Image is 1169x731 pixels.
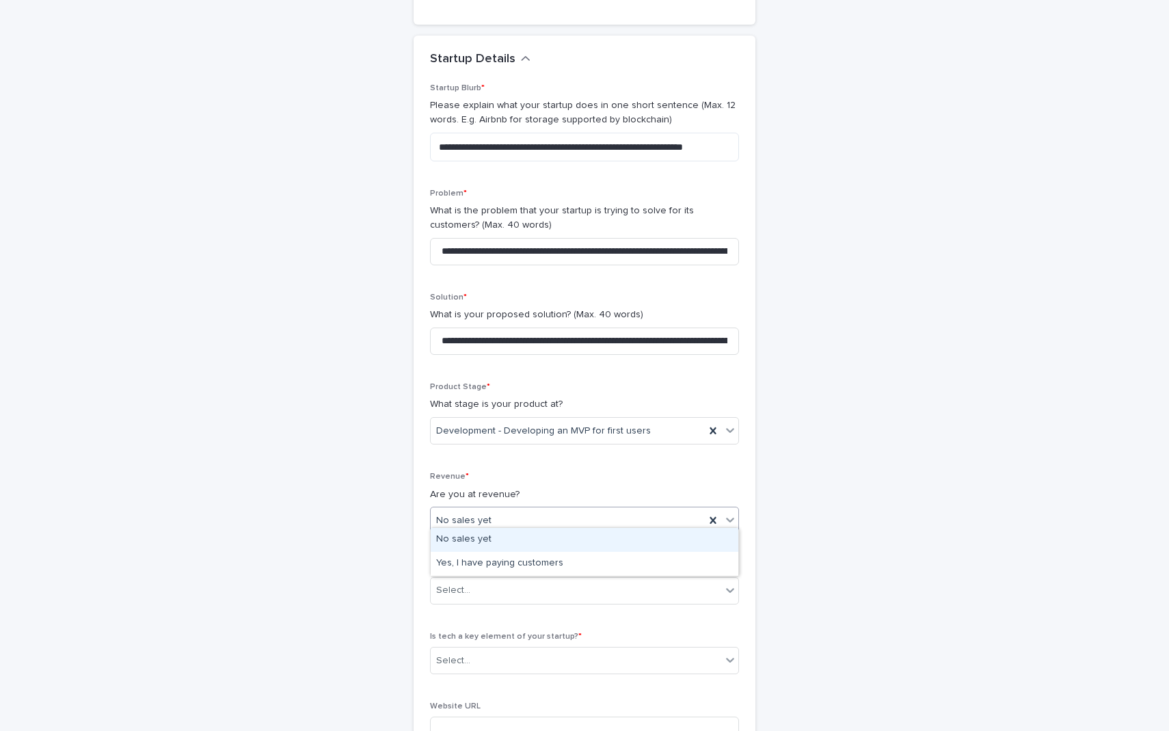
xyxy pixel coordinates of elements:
[430,293,467,302] span: Solution
[431,552,738,576] div: Yes, I have paying customers
[430,308,739,322] p: What is your proposed solution? (Max. 40 words)
[430,702,481,710] span: Website URL
[436,424,651,438] span: Development - Developing an MVP for first users
[430,473,469,481] span: Revenue
[430,633,582,641] span: Is tech a key element of your startup?
[430,397,739,412] p: What stage is your product at?
[430,204,739,232] p: What is the problem that your startup is trying to solve for its customers? (Max. 40 words)
[430,189,467,198] span: Problem
[430,488,739,502] p: Are you at revenue?
[430,52,515,67] h2: Startup Details
[436,514,492,528] span: No sales yet
[430,98,739,127] p: Please explain what your startup does in one short sentence (Max. 12 words. E.g. Airbnb for stora...
[430,52,530,67] button: Startup Details
[436,654,470,668] div: Select...
[430,383,490,391] span: Product Stage
[436,583,470,598] div: Select...
[431,528,738,552] div: No sales yet
[430,84,485,92] span: Startup Blurb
